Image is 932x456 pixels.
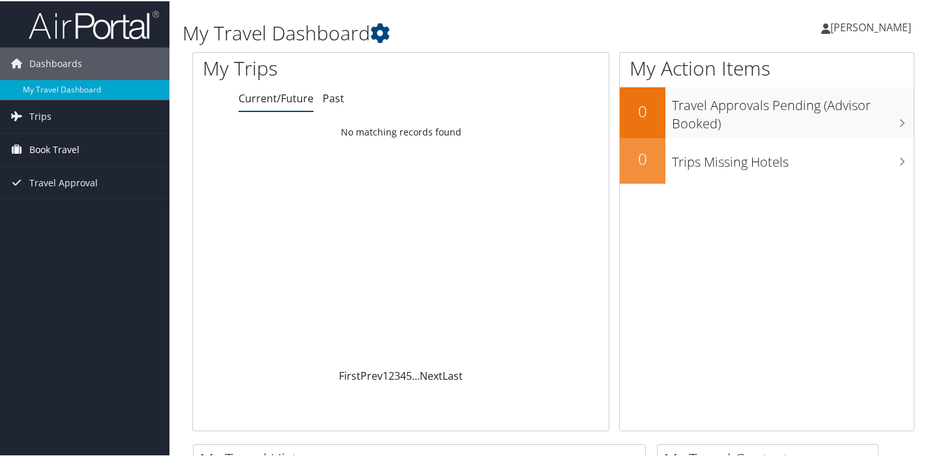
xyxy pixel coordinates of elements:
[388,367,394,382] a: 2
[394,367,400,382] a: 3
[323,90,344,104] a: Past
[420,367,443,382] a: Next
[672,89,914,132] h3: Travel Approvals Pending (Advisor Booked)
[620,86,914,136] a: 0Travel Approvals Pending (Advisor Booked)
[193,119,609,143] td: No matching records found
[29,132,80,165] span: Book Travel
[672,145,914,170] h3: Trips Missing Hotels
[412,367,420,382] span: …
[620,99,665,121] h2: 0
[203,53,426,81] h1: My Trips
[443,367,463,382] a: Last
[620,147,665,169] h2: 0
[29,99,51,132] span: Trips
[383,367,388,382] a: 1
[360,367,383,382] a: Prev
[620,53,914,81] h1: My Action Items
[620,137,914,182] a: 0Trips Missing Hotels
[830,19,911,33] span: [PERSON_NAME]
[29,165,98,198] span: Travel Approval
[339,367,360,382] a: First
[406,367,412,382] a: 5
[182,18,677,46] h1: My Travel Dashboard
[29,8,159,39] img: airportal-logo.png
[239,90,313,104] a: Current/Future
[29,46,82,79] span: Dashboards
[821,7,924,46] a: [PERSON_NAME]
[400,367,406,382] a: 4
